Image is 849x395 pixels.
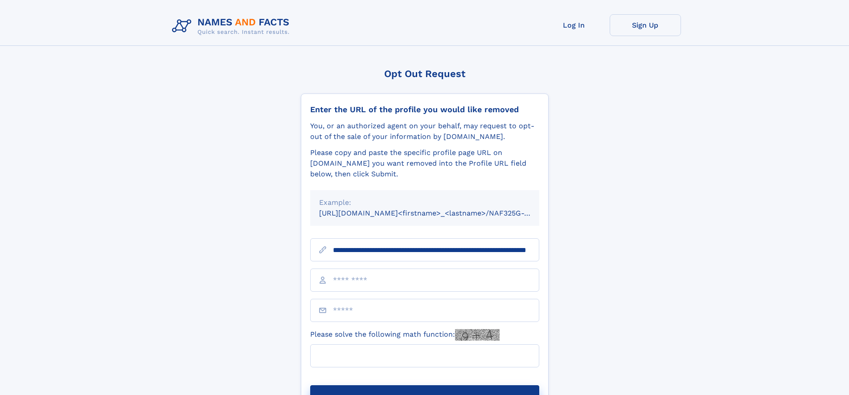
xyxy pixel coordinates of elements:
[310,121,539,142] div: You, or an authorized agent on your behalf, may request to opt-out of the sale of your informatio...
[319,209,556,217] small: [URL][DOMAIN_NAME]<firstname>_<lastname>/NAF325G-xxxxxxxx
[301,68,549,79] div: Opt Out Request
[610,14,681,36] a: Sign Up
[319,197,530,208] div: Example:
[310,329,500,341] label: Please solve the following math function:
[538,14,610,36] a: Log In
[310,105,539,114] div: Enter the URL of the profile you would like removed
[168,14,297,38] img: Logo Names and Facts
[310,147,539,179] div: Please copy and paste the specific profile page URL on [DOMAIN_NAME] you want removed into the Pr...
